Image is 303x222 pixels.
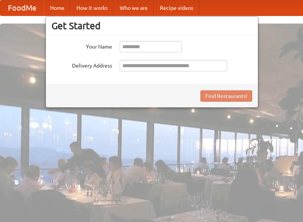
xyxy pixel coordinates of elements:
label: Your Name [52,41,112,50]
button: Find Restaurants! [200,90,252,102]
label: Delivery Address [52,60,112,69]
a: Who we are [114,0,154,16]
a: Recipe videos [154,0,199,16]
a: Home [44,0,70,16]
a: FoodMe [0,0,44,16]
a: How it works [70,0,114,16]
h3: Get Started [52,20,252,31]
